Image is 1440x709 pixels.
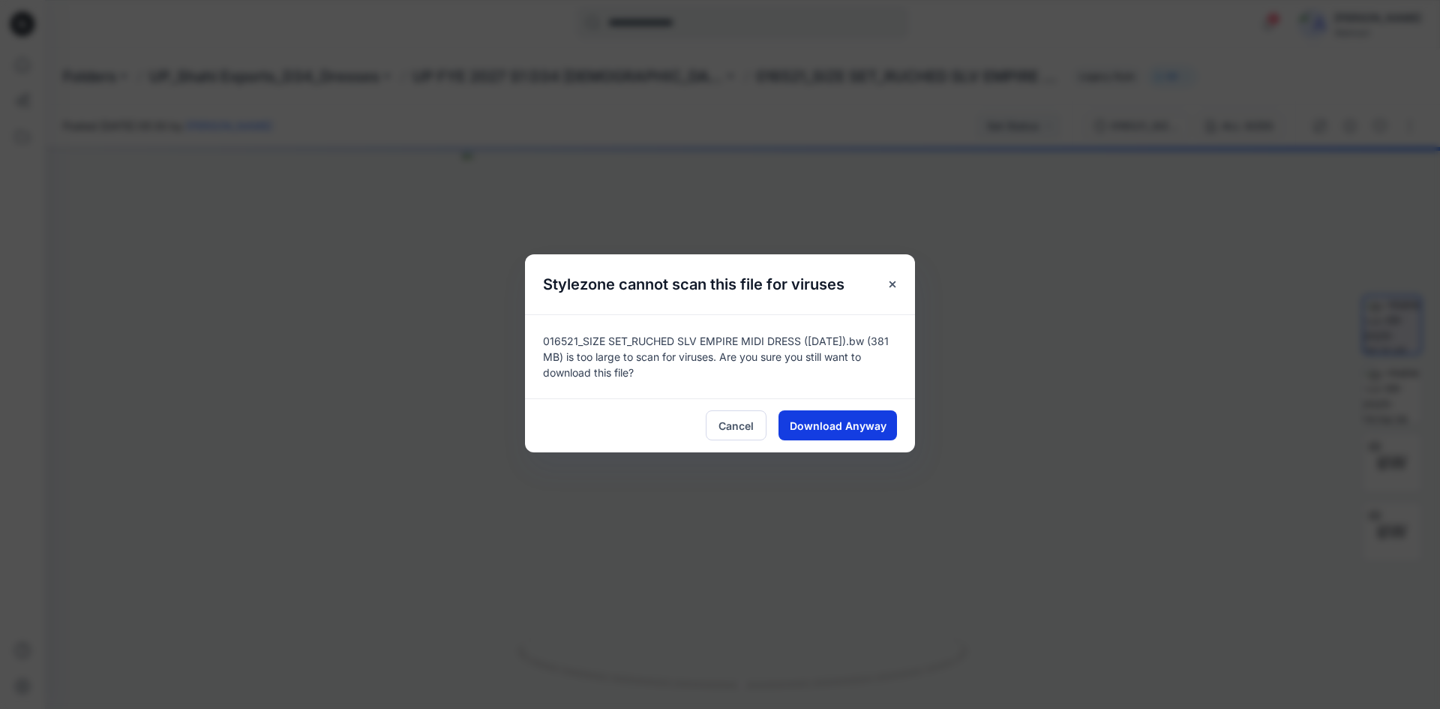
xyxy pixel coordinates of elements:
[778,410,897,440] button: Download Anyway
[790,418,886,434] span: Download Anyway
[525,254,862,314] h5: Stylezone cannot scan this file for viruses
[525,314,915,398] div: 016521_SIZE SET_RUCHED SLV EMPIRE MIDI DRESS ([DATE]).bw (381 MB) is too large to scan for viruse...
[718,418,754,434] span: Cancel
[879,271,906,298] button: Close
[706,410,766,440] button: Cancel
